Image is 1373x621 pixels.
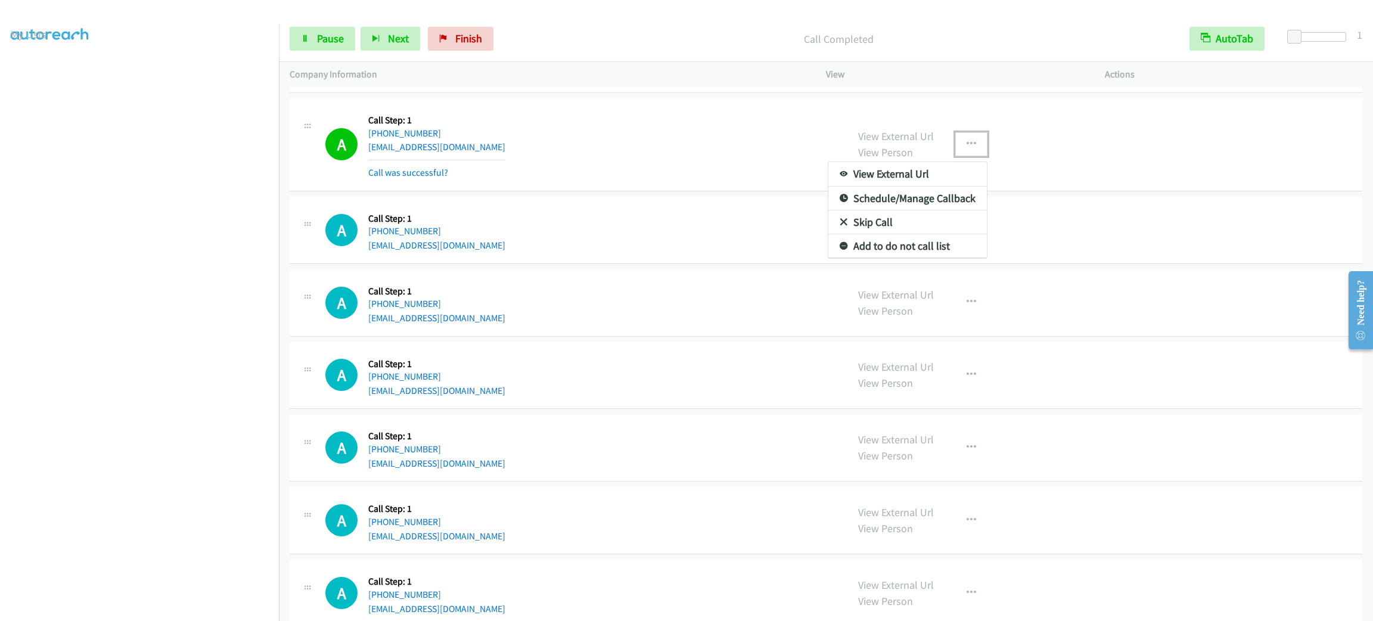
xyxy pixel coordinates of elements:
a: Skip Call [828,210,987,234]
div: The call is yet to be attempted [325,359,358,391]
h1: A [325,504,358,536]
h1: A [325,287,358,319]
iframe: To enrich screen reader interactions, please activate Accessibility in Grammarly extension settings [11,53,279,619]
a: Schedule/Manage Callback [828,187,987,210]
div: The call is yet to be attempted [325,577,358,609]
a: Add to do not call list [828,234,987,258]
h1: A [325,214,358,246]
a: View External Url [828,162,987,186]
div: The call is yet to be attempted [325,287,358,319]
div: The call is yet to be attempted [325,214,358,246]
a: My Lists [11,27,46,41]
h1: A [325,577,358,609]
iframe: Resource Center [1338,263,1373,358]
h1: A [325,431,358,464]
h1: A [325,359,358,391]
div: The call is yet to be attempted [325,431,358,464]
